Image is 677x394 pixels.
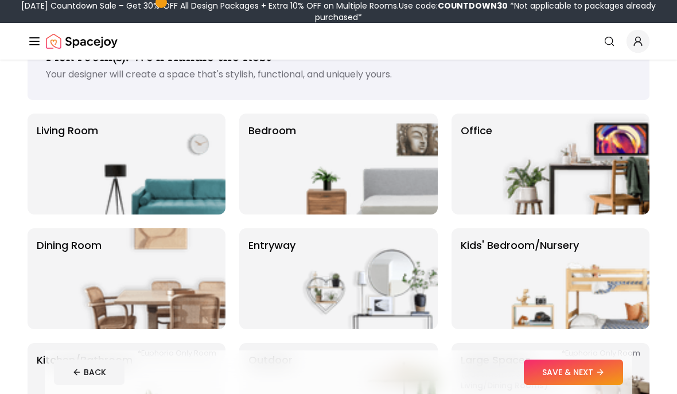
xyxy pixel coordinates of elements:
p: Dining Room [37,237,102,320]
img: entryway [291,228,438,329]
p: Bedroom [248,123,296,205]
p: Kids' Bedroom/Nursery [461,237,579,320]
p: Office [461,123,492,205]
img: Spacejoy Logo [46,30,118,53]
img: Kids' Bedroom/Nursery [503,228,649,329]
nav: Global [28,23,649,60]
button: SAVE & NEXT [524,360,623,385]
p: Your designer will create a space that's stylish, functional, and uniquely yours. [46,68,631,81]
p: entryway [248,237,295,320]
a: Spacejoy [46,30,118,53]
p: Living Room [37,123,98,205]
img: Dining Room [79,228,225,329]
img: Office [503,114,649,214]
img: Bedroom [291,114,438,214]
button: BACK [54,360,124,385]
img: Living Room [79,114,225,214]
